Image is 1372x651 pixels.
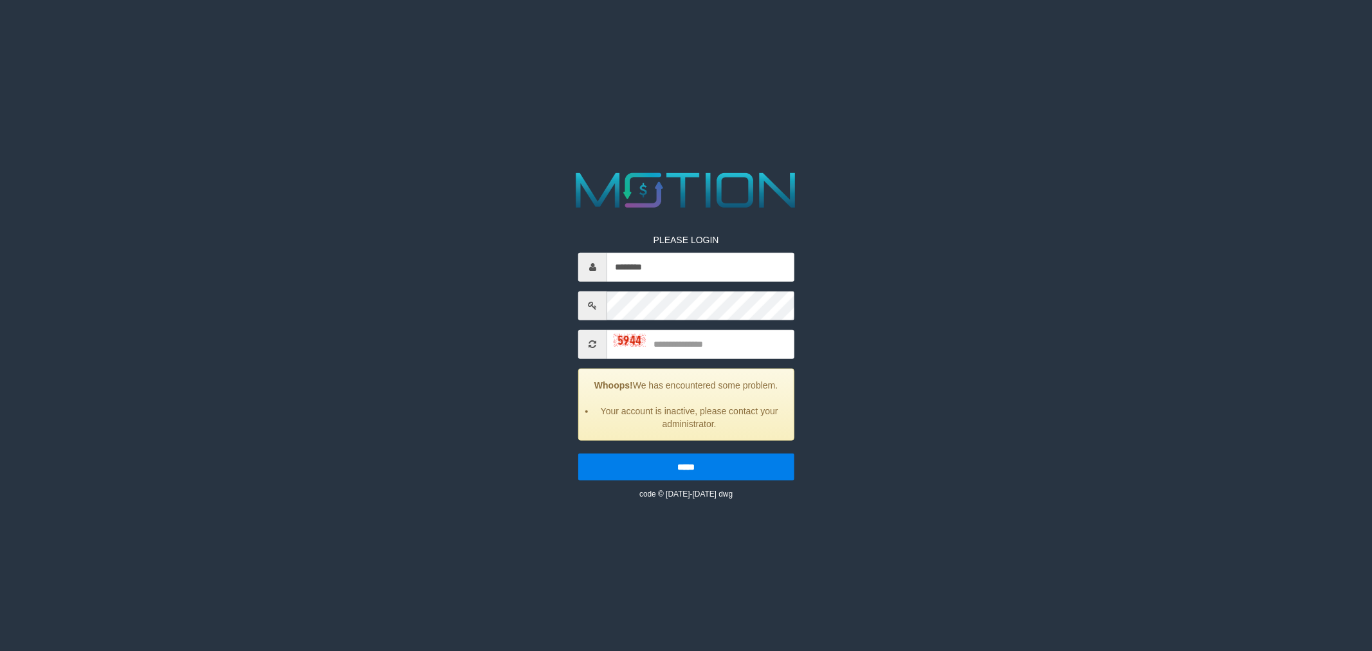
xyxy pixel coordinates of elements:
strong: Whoops! [594,380,633,390]
img: MOTION_logo.png [566,167,806,214]
img: captcha [614,334,646,347]
li: Your account is inactive, please contact your administrator. [595,404,784,430]
p: PLEASE LOGIN [578,233,794,246]
small: code © [DATE]-[DATE] dwg [639,489,733,498]
div: We has encountered some problem. [578,368,794,440]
